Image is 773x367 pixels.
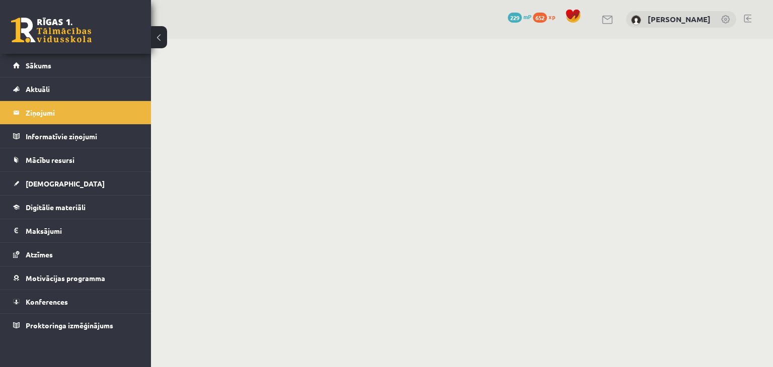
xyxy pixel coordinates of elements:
legend: Ziņojumi [26,101,138,124]
a: Rīgas 1. Tālmācības vidusskola [11,18,92,43]
span: Mācību resursi [26,155,74,164]
span: Motivācijas programma [26,273,105,283]
a: [DEMOGRAPHIC_DATA] [13,172,138,195]
span: Konferences [26,297,68,306]
span: xp [549,13,555,21]
a: Atzīmes [13,243,138,266]
a: 652 xp [533,13,560,21]
span: Digitālie materiāli [26,203,86,212]
a: Aktuāli [13,77,138,101]
span: Atzīmes [26,250,53,259]
a: Sākums [13,54,138,77]
span: [DEMOGRAPHIC_DATA] [26,179,105,188]
a: Motivācijas programma [13,266,138,290]
span: Proktoringa izmēģinājums [26,321,113,330]
a: Konferences [13,290,138,313]
legend: Informatīvie ziņojumi [26,125,138,148]
a: [PERSON_NAME] [648,14,711,24]
img: Alisa Griščuka [631,15,641,25]
a: Informatīvie ziņojumi [13,125,138,148]
span: 652 [533,13,547,23]
a: Mācību resursi [13,148,138,171]
a: Maksājumi [13,219,138,242]
legend: Maksājumi [26,219,138,242]
a: Proktoringa izmēģinājums [13,314,138,337]
span: 229 [508,13,522,23]
span: Aktuāli [26,84,50,94]
span: mP [523,13,531,21]
a: 229 mP [508,13,531,21]
a: Digitālie materiāli [13,196,138,219]
span: Sākums [26,61,51,70]
a: Ziņojumi [13,101,138,124]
